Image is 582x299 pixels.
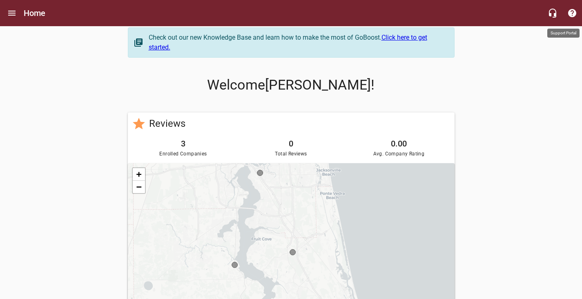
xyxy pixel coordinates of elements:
[133,168,145,181] a: Zoom in
[149,33,446,52] div: Check out our new Knowledge Base and learn how to make the most of GoBoost.
[24,7,46,20] h6: Home
[348,150,449,158] span: Avg. Company Rating
[133,181,145,193] a: Zoom out
[348,137,449,150] h6: 0.00
[133,137,234,150] h6: 3
[149,118,185,129] a: Reviews
[2,3,22,23] button: Open drawer
[136,169,141,179] span: +
[128,77,455,93] p: Welcome [PERSON_NAME] !
[543,3,562,23] button: Live Chat
[240,150,341,158] span: Total Reviews
[136,182,141,192] span: −
[133,150,234,158] span: Enrolled Companies
[240,137,341,150] h6: 0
